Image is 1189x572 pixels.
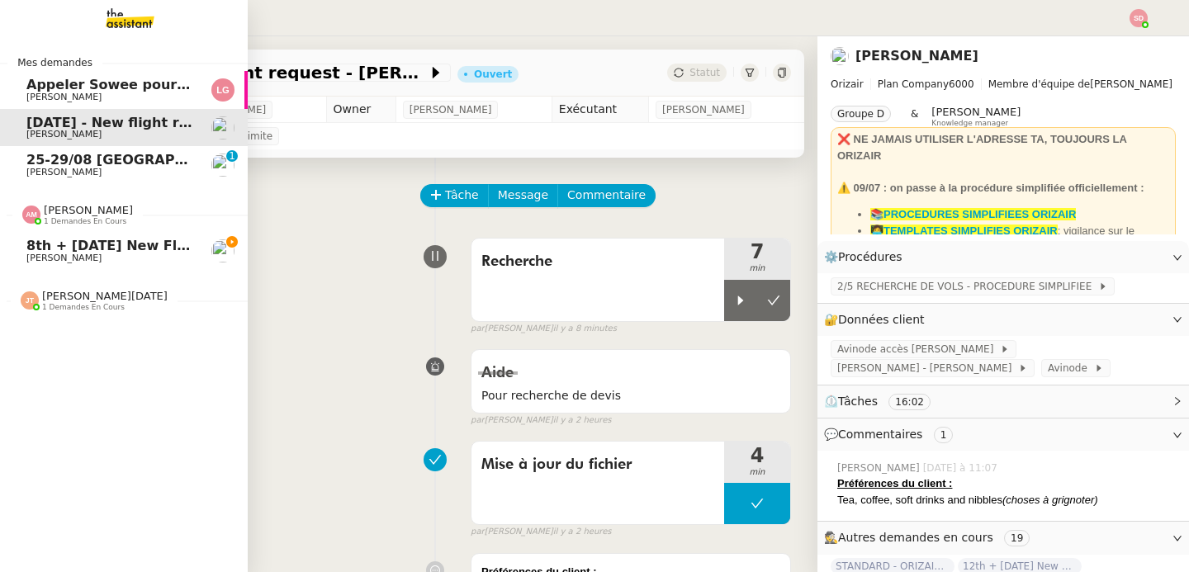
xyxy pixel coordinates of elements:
[817,385,1189,418] div: ⏲️Tâches 16:02
[724,242,790,262] span: 7
[824,428,959,441] span: 💬
[471,525,611,539] small: [PERSON_NAME]
[481,452,714,477] span: Mise à jour du fichier
[878,78,949,90] span: Plan Company
[1004,530,1030,546] nz-tag: 19
[471,525,485,539] span: par
[888,394,931,410] nz-tag: 16:02
[724,262,790,276] span: min
[838,428,922,441] span: Commentaires
[471,322,485,336] span: par
[481,386,780,405] span: Pour recherche de devis
[831,78,864,90] span: Orizair
[44,217,126,226] span: 1 demandes en cours
[831,106,891,122] nz-tag: Groupe D
[934,427,954,443] nz-tag: 1
[1002,494,1098,506] em: (choses à grignoter)
[567,186,646,205] span: Commentaire
[26,238,410,253] span: 8th + [DATE] New flight request - [PERSON_NAME]
[26,253,102,263] span: [PERSON_NAME]
[824,310,931,329] span: 🔐
[22,206,40,224] img: svg
[471,414,485,428] span: par
[817,241,1189,273] div: ⚙️Procédures
[1048,360,1094,376] span: Avinode
[931,106,1021,127] app-user-label: Knowledge manager
[838,313,925,326] span: Données client
[824,248,910,267] span: ⚙️
[86,64,428,81] span: [DATE] - New flight request - [PERSON_NAME]
[824,531,1036,544] span: 🕵️
[1130,9,1148,27] img: svg
[923,461,1001,475] span: [DATE] à 11:07
[44,204,133,216] span: [PERSON_NAME]
[824,395,945,408] span: ⏲️
[837,492,1176,508] div: Tea, coffee, soft drinks and nibbles
[870,225,1058,237] a: 👩‍💻TEMPLATES SIMPLIFIES ORIZAIR
[831,76,1176,92] span: [PERSON_NAME]
[481,366,514,381] span: Aide
[488,184,558,207] button: Message
[931,106,1021,118] span: [PERSON_NAME]
[817,418,1189,451] div: 💬Commentaires 1
[949,78,974,90] span: 6000
[26,152,420,168] span: 25-29/08 [GEOGRAPHIC_DATA] - [GEOGRAPHIC_DATA]
[855,48,978,64] a: [PERSON_NAME]
[870,223,1169,272] li: : vigilance sur le dashboard utiliser uniquement les templates avec ✈️Orizair pour éviter les con...
[26,77,404,92] span: Appeler Sowee pour reprogrammer le rendez-vous
[931,119,1008,128] span: Knowledge manager
[211,239,234,262] img: users%2FC9SBsJ0duuaSgpQFj5LgoEX8n0o2%2Favatar%2Fec9d51b8-9413-4189-adfb-7be4d8c96a3c
[724,446,790,466] span: 4
[420,184,489,207] button: Tâche
[26,167,102,177] span: [PERSON_NAME]
[26,129,102,139] span: [PERSON_NAME]
[817,522,1189,554] div: 🕵️Autres demandes en cours 19
[831,47,849,65] img: users%2FC9SBsJ0duuaSgpQFj5LgoEX8n0o2%2Favatar%2Fec9d51b8-9413-4189-adfb-7be4d8c96a3c
[481,249,714,274] span: Recherche
[838,250,902,263] span: Procédures
[837,461,923,475] span: [PERSON_NAME]
[7,54,102,71] span: Mes demandes
[42,290,168,302] span: [PERSON_NAME][DATE]
[211,116,234,139] img: users%2FC9SBsJ0duuaSgpQFj5LgoEX8n0o2%2Favatar%2Fec9d51b8-9413-4189-adfb-7be4d8c96a3c
[870,208,1076,220] a: 📚PROCEDURES SIMPLIFIEES ORIZAIR
[662,102,745,118] span: [PERSON_NAME]
[226,150,238,162] nz-badge-sup: 1
[557,184,656,207] button: Commentaire
[498,186,548,205] span: Message
[26,92,102,102] span: [PERSON_NAME]
[474,69,512,79] div: Ouvert
[837,360,1018,376] span: [PERSON_NAME] - [PERSON_NAME]
[326,97,396,123] td: Owner
[553,414,612,428] span: il y a 2 heures
[445,186,479,205] span: Tâche
[410,102,492,118] span: [PERSON_NAME]
[471,414,611,428] small: [PERSON_NAME]
[229,150,235,165] p: 1
[837,182,1144,194] strong: ⚠️ 09/07 : on passe à la procédure simplifiée officiellement :
[837,341,1000,357] span: Avinode accès [PERSON_NAME]
[988,78,1091,90] span: Membre d'équipe de
[689,67,720,78] span: Statut
[21,291,39,310] img: svg
[211,78,234,102] img: svg
[838,395,878,408] span: Tâches
[837,477,952,489] u: Préférences du client :
[724,466,790,480] span: min
[838,531,993,544] span: Autres demandes en cours
[553,525,612,539] span: il y a 2 heures
[552,97,648,123] td: Exécutant
[911,106,918,127] span: &
[837,278,1098,295] span: 2/5 RECHERCHE DE VOLS - PROCEDURE SIMPLIFIEE
[211,154,234,177] img: users%2FNsDxpgzytqOlIY2WSYlFcHtx26m1%2Favatar%2F8901.jpg
[553,322,617,336] span: il y a 8 minutes
[26,115,367,130] span: [DATE] - New flight request - [PERSON_NAME]
[817,304,1189,336] div: 🔐Données client
[471,322,617,336] small: [PERSON_NAME]
[837,133,1126,162] strong: ❌ NE JAMAIS UTILISER L'ADRESSE TA, TOUJOURS LA ORIZAIR
[42,303,125,312] span: 1 demandes en cours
